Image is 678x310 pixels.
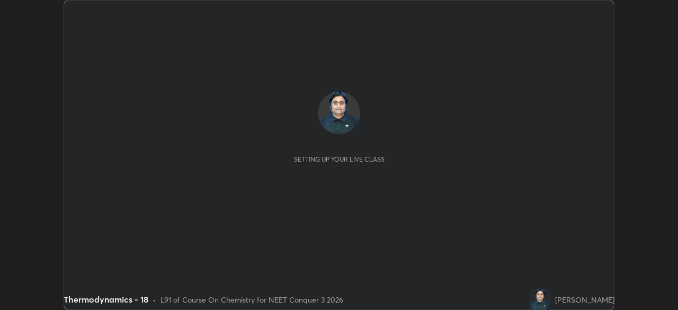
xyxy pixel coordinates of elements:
div: Thermodynamics - 18 [64,293,148,306]
div: L91 of Course On Chemistry for NEET Conquer 3 2026 [160,294,343,305]
img: 0cf3d892b60d4d9d8b8d485a1665ff3f.png [530,289,551,310]
div: Setting up your live class [294,155,385,163]
div: [PERSON_NAME] [555,294,614,305]
img: 0cf3d892b60d4d9d8b8d485a1665ff3f.png [318,92,360,134]
div: • [153,294,156,305]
